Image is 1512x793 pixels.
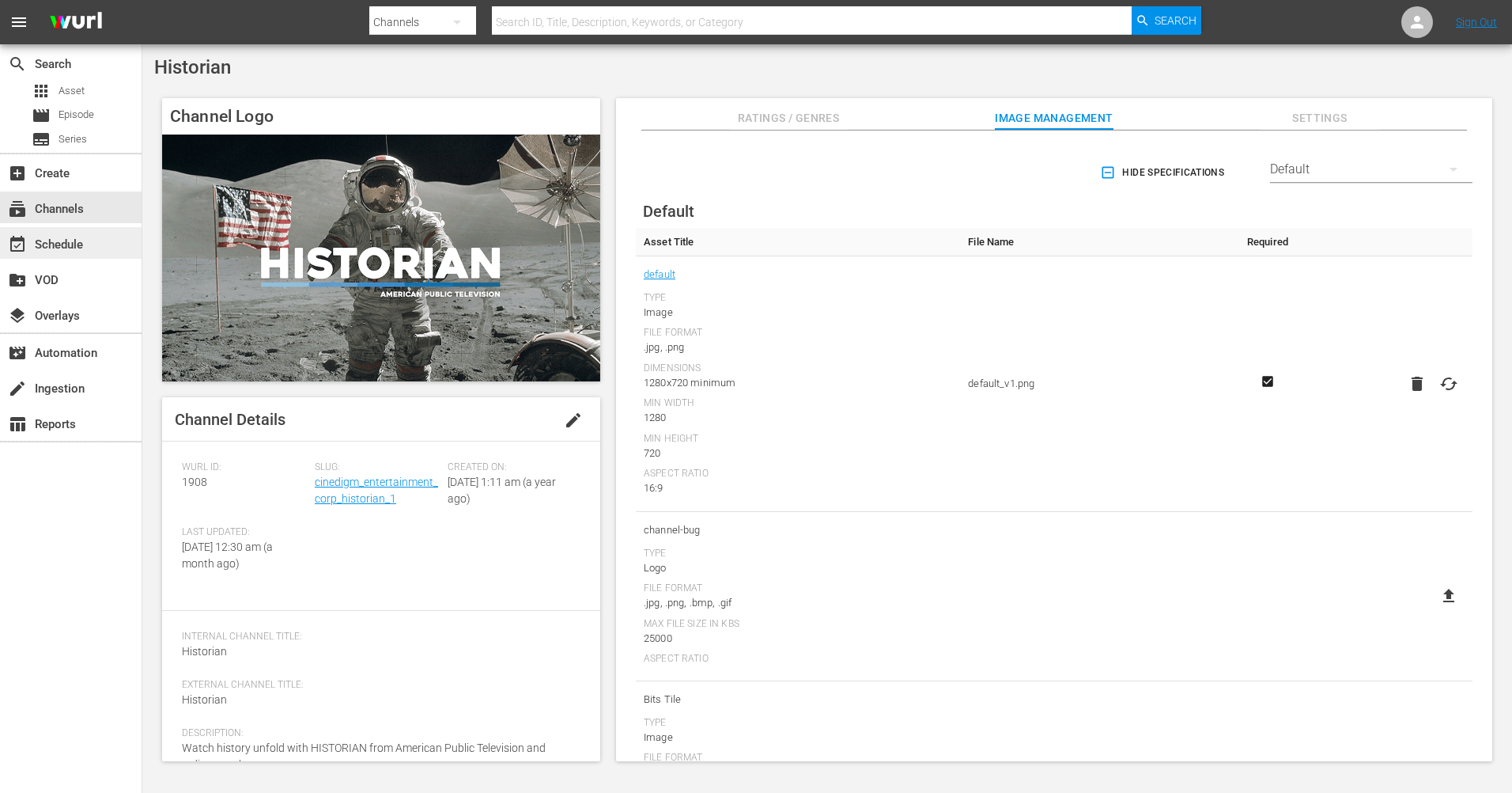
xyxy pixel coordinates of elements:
[9,13,28,32] span: menu
[1456,16,1497,28] a: Sign Out
[644,292,952,305] div: Type
[32,82,51,101] span: Asset
[960,228,1233,256] th: File Name
[644,717,952,730] div: Type
[182,541,273,570] span: [DATE] 12:30 am (a month ago)
[59,107,94,123] span: Episode
[636,228,960,256] th: Asset Title
[729,108,848,128] span: Ratings / Genres
[644,410,952,426] div: 1280
[162,98,600,135] h4: Channel Logo
[448,476,556,505] span: [DATE] 1:11 am (a year ago)
[8,271,27,290] span: VOD
[175,410,285,429] span: Channel Details
[644,375,952,391] div: 1280x720 minimum
[643,202,694,221] span: Default
[448,461,573,474] span: Created On:
[8,164,27,183] span: Create
[182,693,227,706] span: Historian
[162,135,600,381] img: Historian
[644,752,952,765] div: File Format
[1097,150,1230,195] button: Hide Specifications
[644,446,952,461] div: 720
[154,56,231,78] span: Historian
[1234,228,1302,256] th: Required
[8,306,27,325] span: Overlays
[644,730,952,746] div: Image
[32,130,51,149] span: Series
[315,476,438,505] a: cinedigm_entertainment_corp_historian_1
[8,55,27,74] span: Search
[32,106,51,125] span: Episode
[1270,147,1472,192] div: Default
[644,327,952,340] div: File Format
[1258,374,1277,389] svg: Required
[644,397,952,410] div: Min Width
[644,362,952,375] div: Dimensions
[644,264,675,285] a: default
[644,305,952,321] div: Image
[644,653,952,666] div: Aspect Ratio
[644,618,952,631] div: Max File Size In Kbs
[182,645,227,658] span: Historian
[644,433,952,446] div: Min Height
[8,415,27,434] span: Reports
[1103,165,1224,181] span: Hide Specifications
[554,401,592,439] button: edit
[59,83,85,99] span: Asset
[644,582,952,595] div: File Format
[1155,6,1196,35] span: Search
[644,468,952,480] div: Aspect Ratio
[1132,6,1201,35] button: Search
[182,727,573,740] span: Description:
[644,340,952,355] div: .jpg, .png
[644,631,952,647] div: 25000
[644,548,952,560] div: Type
[8,235,27,254] span: Schedule
[8,199,27,218] span: Channels
[182,679,573,692] span: External Channel Title:
[182,631,573,643] span: Internal Channel Title:
[182,461,307,474] span: Wurl ID:
[564,411,583,430] span: edit
[1261,108,1379,128] span: Settings
[182,742,546,771] span: Watch history unfold with HISTORIAN from American Public Television and rediscover the past.
[644,480,952,496] div: 16:9
[995,108,1113,128] span: Image Management
[315,461,440,474] span: Slug:
[182,476,207,488] span: 1908
[8,379,27,398] span: Ingestion
[644,520,952,541] span: channel-bug
[182,526,307,539] span: Last Updated:
[38,4,114,41] img: ans4CAIJ8jUAAAAAAAAAAAAAAAAAAAAAAAAgQb4GAAAAAAAAAAAAAAAAAAAAAAAAJMjXAAAAAAAAAAAAAAAAAAAAAAAAgAT5G...
[8,343,27,362] span: Automation
[59,131,87,147] span: Series
[644,689,952,710] span: Bits Tile
[960,256,1233,512] td: default_v1.png
[644,560,952,576] div: Logo
[644,595,952,611] div: .jpg, .png, .bmp, .gif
